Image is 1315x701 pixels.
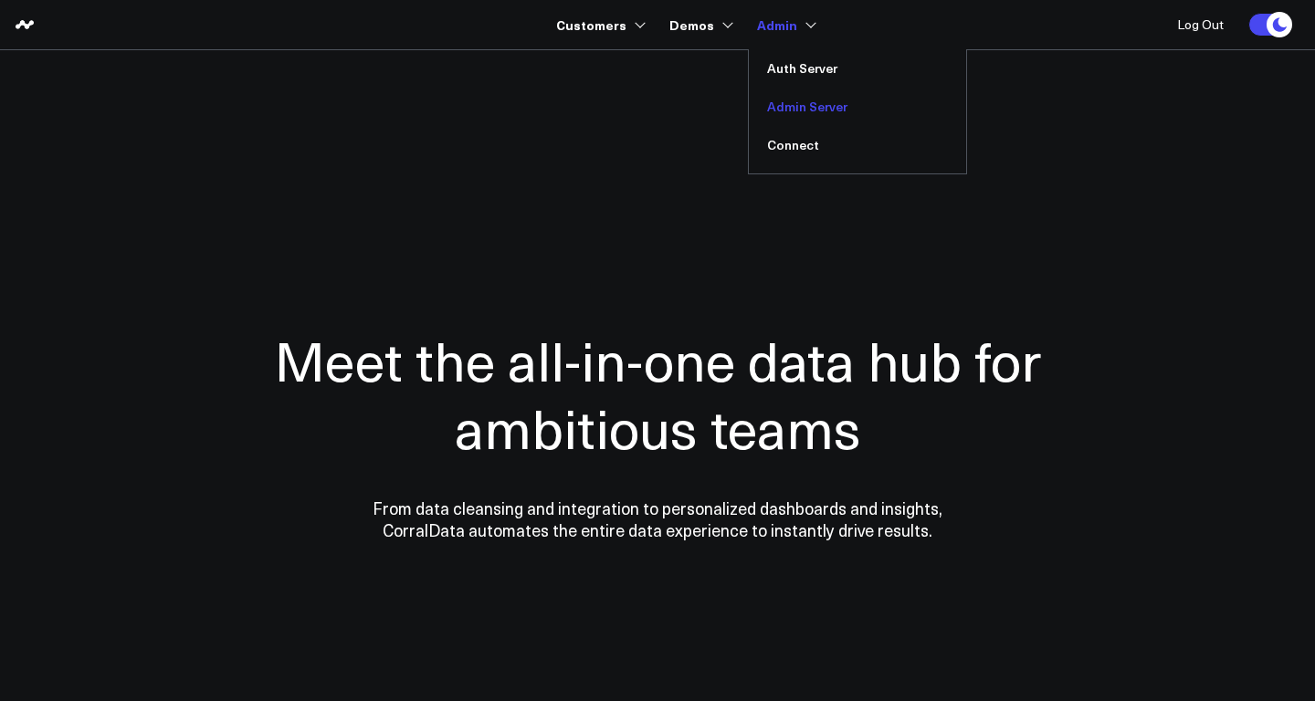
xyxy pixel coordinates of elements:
[749,49,966,88] a: Auth Server
[749,88,966,126] a: Admin Server
[669,8,730,41] a: Demos
[210,326,1105,461] h1: Meet the all-in-one data hub for ambitious teams
[757,8,813,41] a: Admin
[749,126,966,164] a: Connect
[556,8,642,41] a: Customers
[333,497,982,541] p: From data cleansing and integration to personalized dashboards and insights, CorralData automates...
